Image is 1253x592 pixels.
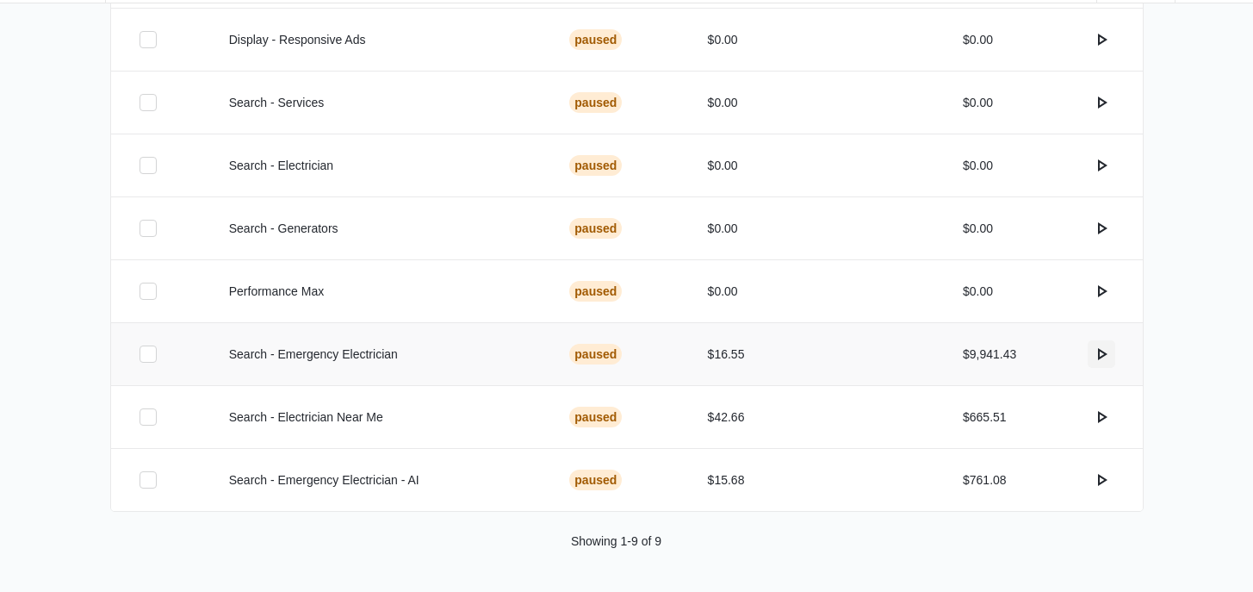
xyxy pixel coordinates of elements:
p: $15.68 [708,471,921,489]
p: Display - Responsive Ads [229,31,529,49]
p: $0.00 [708,94,921,112]
div: Paused [569,281,622,302]
button: actions.activate [1088,89,1115,116]
p: $0.00 [963,31,993,49]
button: actions.activate [1088,403,1115,431]
button: actions.activate [1088,277,1115,305]
button: actions.activate [1088,215,1115,242]
p: Search - Emergency Electrician - AI [229,471,529,489]
p: Search - Services [229,94,529,112]
p: $0.00 [708,220,921,238]
button: actions.activate [1088,26,1115,53]
div: Paused [569,92,622,113]
p: Search - Emergency Electrician [229,346,529,364]
p: Search - Electrician Near Me [229,408,529,427]
p: $665.51 [963,408,1007,427]
p: $0.00 [963,157,993,175]
button: actions.activate [1088,152,1115,179]
p: Performance Max [229,283,529,301]
p: $761.08 [963,471,1007,489]
div: Paused [569,470,622,490]
div: Paused [569,218,622,239]
p: $0.00 [708,157,921,175]
p: Showing 1-9 of 9 [571,533,661,551]
div: Paused [569,344,622,365]
p: $0.00 [963,283,993,301]
div: Paused [569,155,622,176]
p: $42.66 [708,408,921,427]
div: Paused [569,29,622,50]
p: $0.00 [963,220,993,238]
button: actions.activate [1088,466,1115,494]
p: $0.00 [708,31,921,49]
p: $0.00 [963,94,993,112]
p: $16.55 [708,346,921,364]
p: $0.00 [708,283,921,301]
p: Search - Generators [229,220,529,238]
p: $9,941.43 [963,346,1016,364]
p: Search - Electrician [229,157,529,175]
div: Paused [569,407,622,427]
button: actions.activate [1088,340,1115,368]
